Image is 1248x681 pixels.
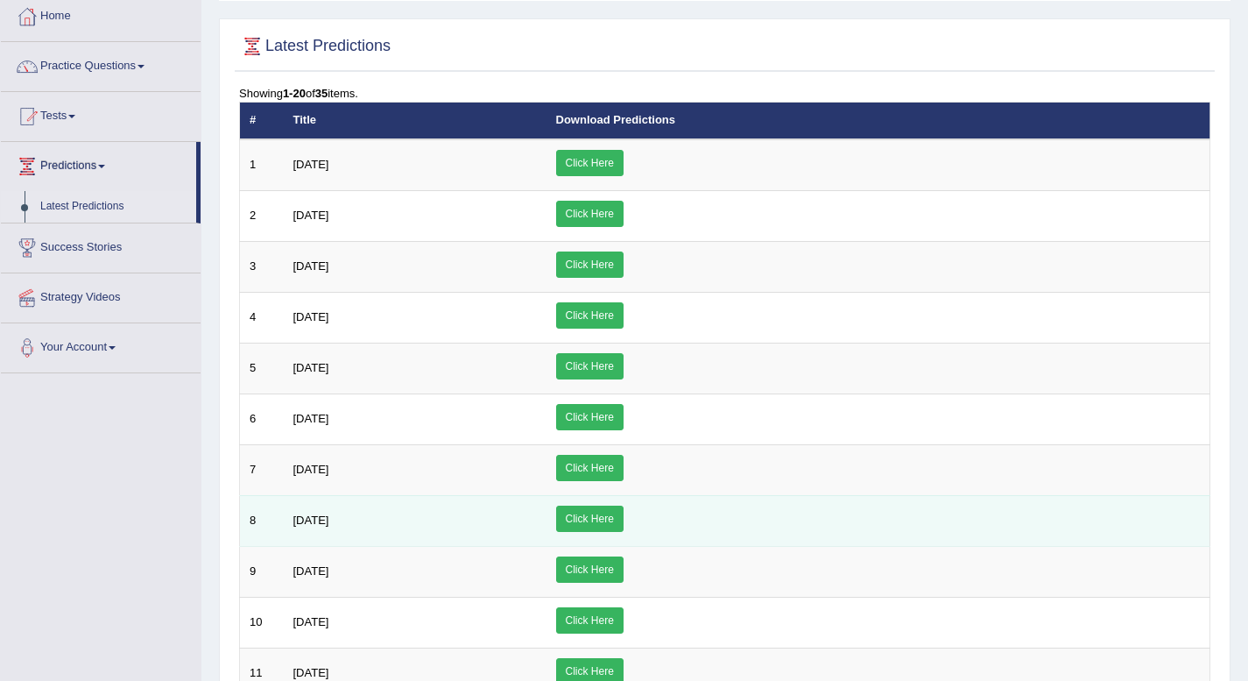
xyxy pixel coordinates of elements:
a: Click Here [556,557,624,583]
span: [DATE] [293,463,329,476]
span: [DATE] [293,209,329,222]
span: [DATE] [293,514,329,527]
a: Your Account [1,323,201,367]
td: 6 [240,394,284,444]
a: Success Stories [1,223,201,267]
div: Showing of items. [239,85,1210,102]
a: Click Here [556,455,624,481]
a: Click Here [556,404,624,430]
a: Latest Predictions [32,191,196,223]
a: Click Here [556,506,624,532]
a: Click Here [556,150,624,176]
td: 1 [240,139,284,191]
th: Download Predictions [546,103,1210,139]
span: [DATE] [293,361,329,374]
h2: Latest Predictions [239,33,391,60]
span: [DATE] [293,615,329,628]
td: 7 [240,444,284,495]
a: Practice Questions [1,42,201,86]
th: # [240,103,284,139]
span: [DATE] [293,666,329,679]
span: [DATE] [293,412,329,425]
td: 8 [240,495,284,546]
span: [DATE] [293,158,329,171]
a: Predictions [1,142,196,186]
b: 1-20 [283,87,306,100]
a: Tests [1,92,201,136]
a: Click Here [556,201,624,227]
td: 5 [240,343,284,394]
b: 35 [315,87,328,100]
a: Strategy Videos [1,273,201,317]
a: Click Here [556,607,624,634]
span: [DATE] [293,310,329,323]
td: 4 [240,292,284,343]
a: Click Here [556,353,624,380]
a: Click Here [556,252,624,278]
td: 2 [240,190,284,241]
a: Click Here [556,302,624,329]
td: 3 [240,241,284,292]
th: Title [284,103,546,139]
td: 10 [240,597,284,648]
td: 9 [240,546,284,597]
span: [DATE] [293,564,329,578]
span: [DATE] [293,259,329,273]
